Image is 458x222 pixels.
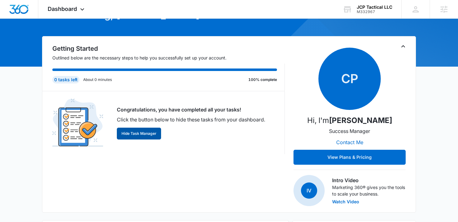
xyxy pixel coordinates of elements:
h2: Getting Started [52,44,285,53]
p: Congratulations, you have completed all your tasks! [117,106,265,113]
span: Dashboard [48,6,77,12]
div: account name [357,5,392,10]
p: Click the button below to hide these tasks from your dashboard. [117,116,265,123]
button: Contact Me [330,135,370,150]
p: About 0 minutes [83,77,112,83]
p: Marketing 360® gives you the tools to scale your business. [332,184,406,197]
p: 100% complete [248,77,277,83]
p: Hi, I'm [307,115,392,126]
span: CP [318,48,381,110]
button: Toggle Collapse [399,43,407,50]
button: Watch Video [332,200,359,204]
p: Success Manager [329,127,370,135]
span: IV [301,182,317,199]
p: Outlined below are the necessary steps to help you successfully set up your account. [52,54,285,61]
div: 0 tasks left [52,76,79,83]
h3: Intro Video [332,177,406,184]
button: View Plans & Pricing [293,150,406,165]
strong: [PERSON_NAME] [329,116,392,125]
div: account id [357,10,392,14]
button: Hide Task Manager [117,128,161,139]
